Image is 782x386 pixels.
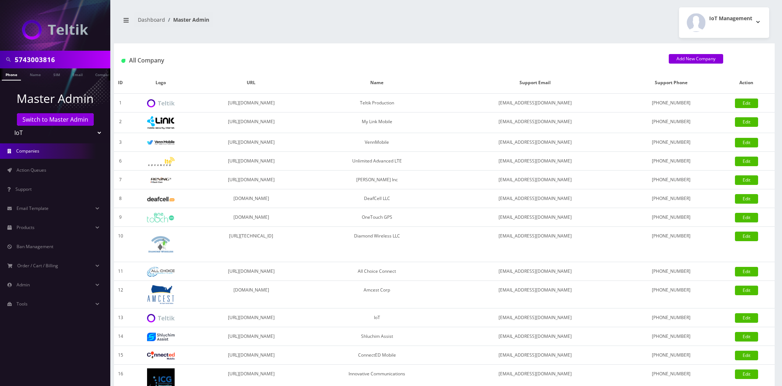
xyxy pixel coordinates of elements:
[147,197,175,201] img: DeafCell LLC
[624,189,718,208] td: [PHONE_NUMBER]
[17,205,49,211] span: Email Template
[446,133,624,152] td: [EMAIL_ADDRESS][DOMAIN_NAME]
[624,152,718,171] td: [PHONE_NUMBER]
[147,213,175,222] img: OneTouch GPS
[194,346,308,365] td: [URL][DOMAIN_NAME]
[735,175,758,185] a: Edit
[127,72,194,94] th: Logo
[735,138,758,147] a: Edit
[624,72,718,94] th: Support Phone
[669,54,723,64] a: Add New Company
[114,133,127,152] td: 3
[121,59,125,63] img: All Company
[147,333,175,341] img: Shluchim Assist
[194,262,308,281] td: [URL][DOMAIN_NAME]
[308,72,446,94] th: Name
[147,267,175,277] img: All Choice Connect
[735,267,758,276] a: Edit
[624,227,718,262] td: [PHONE_NUMBER]
[114,327,127,346] td: 14
[194,112,308,133] td: [URL][DOMAIN_NAME]
[446,262,624,281] td: [EMAIL_ADDRESS][DOMAIN_NAME]
[15,53,108,67] input: Search in Company
[121,57,658,64] h1: All Company
[147,351,175,360] img: ConnectED Mobile
[624,171,718,189] td: [PHONE_NUMBER]
[624,208,718,227] td: [PHONE_NUMBER]
[50,68,64,80] a: SIM
[446,281,624,308] td: [EMAIL_ADDRESS][DOMAIN_NAME]
[194,208,308,227] td: [DOMAIN_NAME]
[17,262,58,269] span: Order / Cart / Billing
[194,308,308,327] td: [URL][DOMAIN_NAME]
[194,327,308,346] td: [URL][DOMAIN_NAME]
[308,208,446,227] td: OneTouch GPS
[147,285,175,304] img: Amcest Corp
[624,94,718,112] td: [PHONE_NUMBER]
[147,177,175,184] img: Rexing Inc
[735,332,758,342] a: Edit
[735,213,758,222] a: Edit
[446,152,624,171] td: [EMAIL_ADDRESS][DOMAIN_NAME]
[194,227,308,262] td: [URL][TECHNICAL_ID]
[22,20,88,40] img: IoT
[147,314,175,322] img: IoT
[114,112,127,133] td: 2
[735,99,758,108] a: Edit
[147,116,175,129] img: My Link Mobile
[114,346,127,365] td: 15
[446,308,624,327] td: [EMAIL_ADDRESS][DOMAIN_NAME]
[624,346,718,365] td: [PHONE_NUMBER]
[147,230,175,258] img: Diamond Wireless LLC
[17,167,46,173] span: Action Queues
[679,7,769,38] button: IoT Management
[308,94,446,112] td: Teltik Production
[446,208,624,227] td: [EMAIL_ADDRESS][DOMAIN_NAME]
[735,117,758,127] a: Edit
[624,308,718,327] td: [PHONE_NUMBER]
[17,224,35,230] span: Products
[308,346,446,365] td: ConnectED Mobile
[709,15,752,22] h2: IoT Management
[624,112,718,133] td: [PHONE_NUMBER]
[194,189,308,208] td: [DOMAIN_NAME]
[308,327,446,346] td: Shluchim Assist
[194,281,308,308] td: [DOMAIN_NAME]
[308,308,446,327] td: IoT
[119,12,439,33] nav: breadcrumb
[446,112,624,133] td: [EMAIL_ADDRESS][DOMAIN_NAME]
[735,286,758,295] a: Edit
[194,171,308,189] td: [URL][DOMAIN_NAME]
[308,281,446,308] td: Amcest Corp
[17,243,53,250] span: Ban Management
[624,281,718,308] td: [PHONE_NUMBER]
[26,68,44,80] a: Name
[165,16,209,24] li: Master Admin
[69,68,86,80] a: Email
[147,99,175,108] img: Teltik Production
[735,194,758,204] a: Edit
[624,133,718,152] td: [PHONE_NUMBER]
[16,148,39,154] span: Companies
[17,113,94,126] a: Switch to Master Admin
[114,189,127,208] td: 8
[92,68,116,80] a: Company
[308,262,446,281] td: All Choice Connect
[624,262,718,281] td: [PHONE_NUMBER]
[735,351,758,360] a: Edit
[114,262,127,281] td: 11
[194,133,308,152] td: [URL][DOMAIN_NAME]
[194,94,308,112] td: [URL][DOMAIN_NAME]
[17,282,30,288] span: Admin
[735,157,758,166] a: Edit
[147,140,175,145] img: VennMobile
[446,72,624,94] th: Support Email
[114,72,127,94] th: ID
[446,189,624,208] td: [EMAIL_ADDRESS][DOMAIN_NAME]
[308,133,446,152] td: VennMobile
[114,152,127,171] td: 6
[308,227,446,262] td: Diamond Wireless LLC
[114,208,127,227] td: 9
[114,171,127,189] td: 7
